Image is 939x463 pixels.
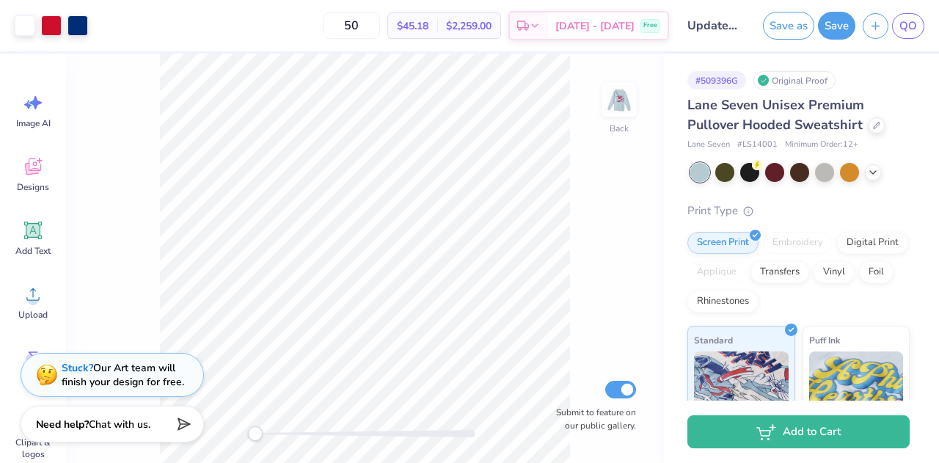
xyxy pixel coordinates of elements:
div: Vinyl [814,261,855,283]
span: Designs [17,181,49,193]
span: Standard [694,332,733,348]
label: Submit to feature on our public gallery. [548,406,636,432]
strong: Stuck? [62,361,93,375]
span: $2,259.00 [446,18,492,34]
span: $45.18 [397,18,428,34]
a: QO [892,13,924,39]
div: Applique [687,261,746,283]
img: Back [604,85,634,114]
strong: Need help? [36,418,89,431]
span: Puff Ink [809,332,840,348]
span: Image AI [16,117,51,129]
div: # 509396G [687,71,746,90]
span: Add Text [15,245,51,257]
span: Chat with us. [89,418,150,431]
span: Free [643,21,657,31]
input: – – [323,12,380,39]
div: Transfers [750,261,809,283]
button: Save as [763,12,814,40]
div: Embroidery [763,232,833,254]
span: [DATE] - [DATE] [555,18,635,34]
div: Accessibility label [248,426,263,441]
span: QO [899,18,917,34]
span: Upload [18,309,48,321]
span: # LS14001 [737,139,778,151]
button: Add to Cart [687,415,910,448]
span: Lane Seven [687,139,730,151]
div: Rhinestones [687,291,759,313]
span: Clipart & logos [9,437,57,460]
div: Screen Print [687,232,759,254]
input: Untitled Design [676,11,748,40]
div: Print Type [687,203,910,219]
div: Foil [859,261,894,283]
img: Standard [694,351,789,425]
img: Puff Ink [809,351,904,425]
span: Lane Seven Unisex Premium Pullover Hooded Sweatshirt [687,96,864,134]
button: Save [818,12,855,40]
div: Original Proof [753,71,836,90]
span: Minimum Order: 12 + [785,139,858,151]
div: Our Art team will finish your design for free. [62,361,184,389]
div: Back [610,122,629,135]
div: Digital Print [837,232,908,254]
